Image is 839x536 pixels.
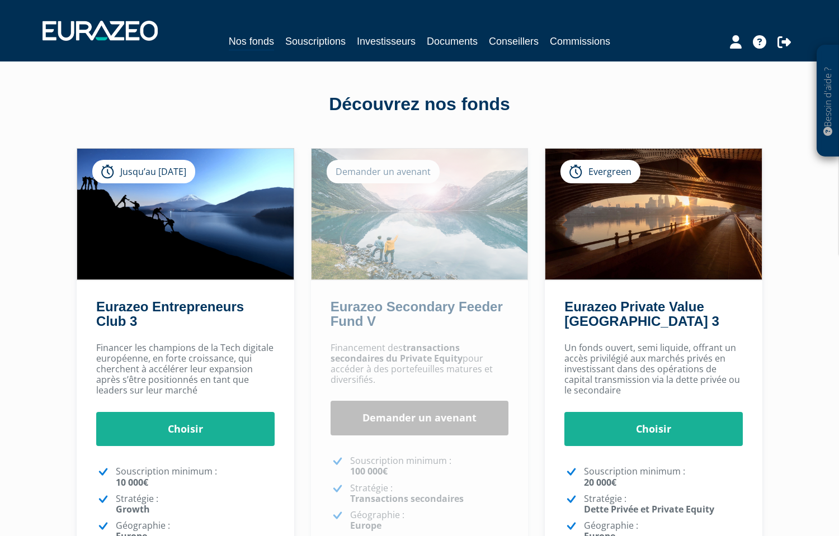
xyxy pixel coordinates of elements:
img: Eurazeo Private Value Europe 3 [545,149,762,279]
a: Investisseurs [357,34,416,49]
strong: 100 000€ [350,465,388,477]
strong: Growth [116,503,150,515]
p: Besoin d'aide ? [822,51,835,151]
p: Souscription minimum : [116,466,275,487]
strong: Transactions secondaires [350,492,464,505]
strong: transactions secondaires du Private Equity [331,341,463,364]
a: Eurazeo Private Value [GEOGRAPHIC_DATA] 3 [564,299,719,329]
p: Financer les champions de la Tech digitale européenne, en forte croissance, qui cherchent à accél... [96,343,275,396]
p: Souscription minimum : [350,456,509,477]
p: Stratégie : [350,483,509,504]
a: Choisir [564,412,743,447]
strong: 20 000€ [584,476,616,488]
a: Conseillers [489,34,539,49]
strong: Dette Privée et Private Equity [584,503,714,515]
div: Evergreen [560,160,640,183]
a: Eurazeo Secondary Feeder Fund V [331,299,503,329]
a: Documents [427,34,478,49]
p: Souscription minimum : [584,466,743,487]
a: Souscriptions [285,34,346,49]
p: Financement des pour accéder à des portefeuilles matures et diversifiés. [331,343,509,386]
p: Stratégie : [584,494,743,515]
a: Eurazeo Entrepreneurs Club 3 [96,299,244,329]
div: Découvrez nos fonds [101,92,738,117]
img: Eurazeo Secondary Feeder Fund V [312,149,528,279]
div: Demander un avenant [327,160,440,183]
p: Géographie : [350,510,509,531]
a: Demander un avenant [331,401,509,435]
div: Jusqu’au [DATE] [92,160,195,183]
a: Nos fonds [229,34,274,51]
a: Choisir [96,412,275,447]
p: Un fonds ouvert, semi liquide, offrant un accès privilégié aux marchés privés en investissant dan... [564,343,743,396]
img: 1732889491-logotype_eurazeo_blanc_rvb.png [43,21,158,41]
strong: Europe [350,519,381,532]
a: Commissions [550,34,610,49]
p: Stratégie : [116,494,275,515]
strong: 10 000€ [116,476,148,488]
img: Eurazeo Entrepreneurs Club 3 [77,149,294,279]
